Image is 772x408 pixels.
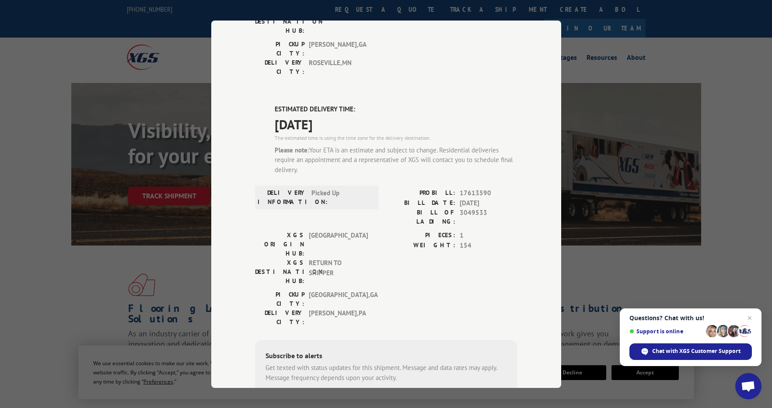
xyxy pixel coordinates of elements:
label: PICKUP CITY: [255,40,304,58]
span: 17613590 [460,188,517,198]
span: [DATE] [275,114,517,134]
span: Support is online [629,328,703,335]
strong: Please note: [275,145,309,154]
div: Get texted with status updates for this shipment. Message and data rates may apply. Message frequ... [265,363,507,383]
span: Picked Up [311,188,370,207]
label: ESTIMATED DELIVERY TIME: [275,104,517,114]
div: Open chat [735,373,762,399]
label: DELIVERY CITY: [255,58,304,76]
label: WEIGHT: [386,240,455,250]
span: [GEOGRAPHIC_DATA] , GA [309,290,368,308]
div: The estimated time is using the time zone for the delivery destination. [275,134,517,142]
label: BILL DATE: [386,198,455,208]
span: [PERSON_NAME] , GA [309,40,368,58]
label: XGS DESTINATION HUB: [255,258,304,286]
span: Questions? Chat with us! [629,315,752,322]
span: 3049533 [460,208,517,226]
label: XGS DESTINATION HUB: [255,8,304,35]
span: RETURN TO SHIPPER [309,258,368,286]
div: Subscribe to alerts [265,350,507,363]
span: ROSEVILLE , MN [309,58,368,76]
span: 1 [460,231,517,241]
span: 154 [460,240,517,250]
span: [GEOGRAPHIC_DATA] [309,231,368,258]
span: [DATE] [460,198,517,208]
label: DELIVERY CITY: [255,308,304,327]
label: BILL OF LADING: [386,208,455,226]
label: DELIVERY INFORMATION: [258,188,307,207]
label: XGS ORIGIN HUB: [255,231,304,258]
label: PIECES: [386,231,455,241]
span: [PERSON_NAME] , PA [309,308,368,327]
span: Close chat [744,313,755,323]
span: XGS EAGAN MN [309,8,368,35]
label: PICKUP CITY: [255,290,304,308]
div: Your ETA is an estimate and subject to change. Residential deliveries require an appointment and ... [275,145,517,175]
div: Chat with XGS Customer Support [629,343,752,360]
label: PROBILL: [386,188,455,198]
span: Chat with XGS Customer Support [652,347,741,355]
